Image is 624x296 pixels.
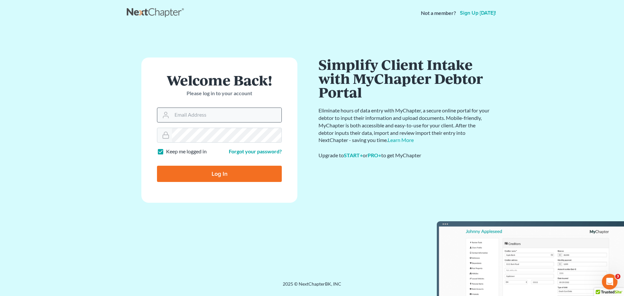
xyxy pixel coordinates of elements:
[368,152,381,158] a: PRO+
[318,152,491,159] div: Upgrade to or to get MyChapter
[127,281,497,292] div: 2025 © NextChapterBK, INC
[172,108,281,122] input: Email Address
[615,274,620,279] span: 3
[459,10,497,16] a: Sign up [DATE]!
[388,137,414,143] a: Learn More
[318,58,491,99] h1: Simplify Client Intake with MyChapter Debtor Portal
[602,274,617,290] iframe: Intercom live chat
[318,107,491,144] p: Eliminate hours of data entry with MyChapter, a secure online portal for your debtor to input the...
[157,73,282,87] h1: Welcome Back!
[344,152,363,158] a: START+
[157,90,282,97] p: Please log in to your account
[421,9,456,17] strong: Not a member?
[157,166,282,182] input: Log In
[166,148,207,155] label: Keep me logged in
[229,148,282,154] a: Forgot your password?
